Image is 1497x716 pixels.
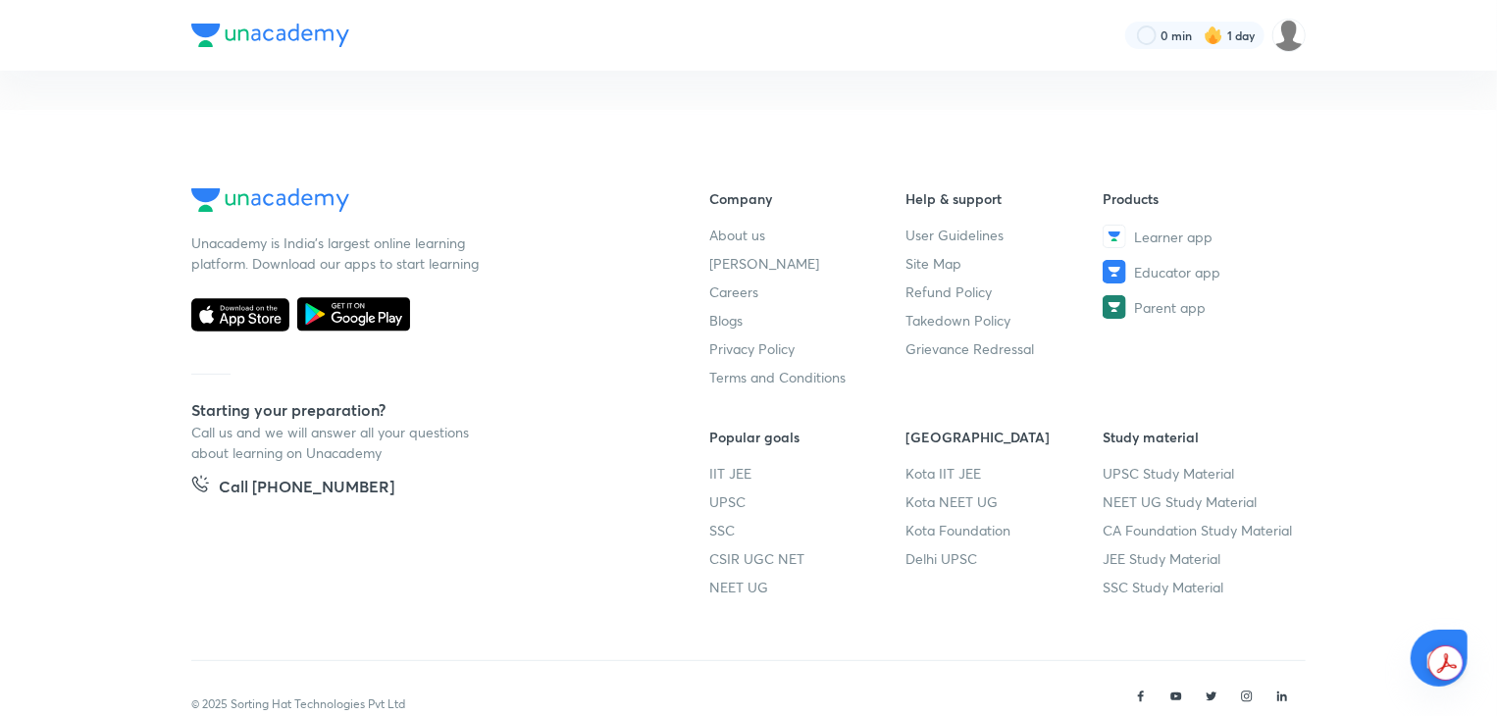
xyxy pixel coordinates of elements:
[1103,225,1126,248] img: Learner app
[191,188,646,217] a: Company Logo
[906,427,1104,447] h6: [GEOGRAPHIC_DATA]
[709,367,906,387] a: Terms and Conditions
[191,24,349,47] img: Company Logo
[906,225,1104,245] a: User Guidelines
[906,253,1104,274] a: Site Map
[709,281,758,302] span: Careers
[191,232,486,274] p: Unacademy is India’s largest online learning platform. Download our apps to start learning
[1134,262,1220,282] span: Educator app
[191,188,349,212] img: Company Logo
[709,281,906,302] a: Careers
[709,253,906,274] a: [PERSON_NAME]
[1272,19,1306,52] img: Sakshi
[906,548,1104,569] a: Delhi UPSC
[1134,297,1206,318] span: Parent app
[1103,577,1300,597] a: SSC Study Material
[906,188,1104,209] h6: Help & support
[709,188,906,209] h6: Company
[709,577,906,597] a: NEET UG
[906,281,1104,302] a: Refund Policy
[1103,295,1126,319] img: Parent app
[191,475,394,502] a: Call [PHONE_NUMBER]
[709,338,906,359] a: Privacy Policy
[906,338,1104,359] a: Grievance Redressal
[191,398,646,422] h5: Starting your preparation?
[1103,463,1300,484] a: UPSC Study Material
[906,491,1104,512] a: Kota NEET UG
[1134,227,1213,247] span: Learner app
[709,310,906,331] a: Blogs
[1103,520,1300,540] a: CA Foundation Study Material
[1103,225,1300,248] a: Learner app
[1103,260,1126,283] img: Educator app
[191,422,486,463] p: Call us and we will answer all your questions about learning on Unacademy
[1204,26,1223,45] img: streak
[1103,188,1300,209] h6: Products
[906,310,1104,331] a: Takedown Policy
[709,427,906,447] h6: Popular goals
[1103,295,1300,319] a: Parent app
[191,695,405,713] p: © 2025 Sorting Hat Technologies Pvt Ltd
[219,475,394,502] h5: Call [PHONE_NUMBER]
[709,225,906,245] a: About us
[709,520,906,540] a: SSC
[906,520,1104,540] a: Kota Foundation
[709,548,906,569] a: CSIR UGC NET
[1103,427,1300,447] h6: Study material
[906,463,1104,484] a: Kota IIT JEE
[709,491,906,512] a: UPSC
[1103,491,1300,512] a: NEET UG Study Material
[1103,260,1300,283] a: Educator app
[1103,548,1300,569] a: JEE Study Material
[709,463,906,484] a: IIT JEE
